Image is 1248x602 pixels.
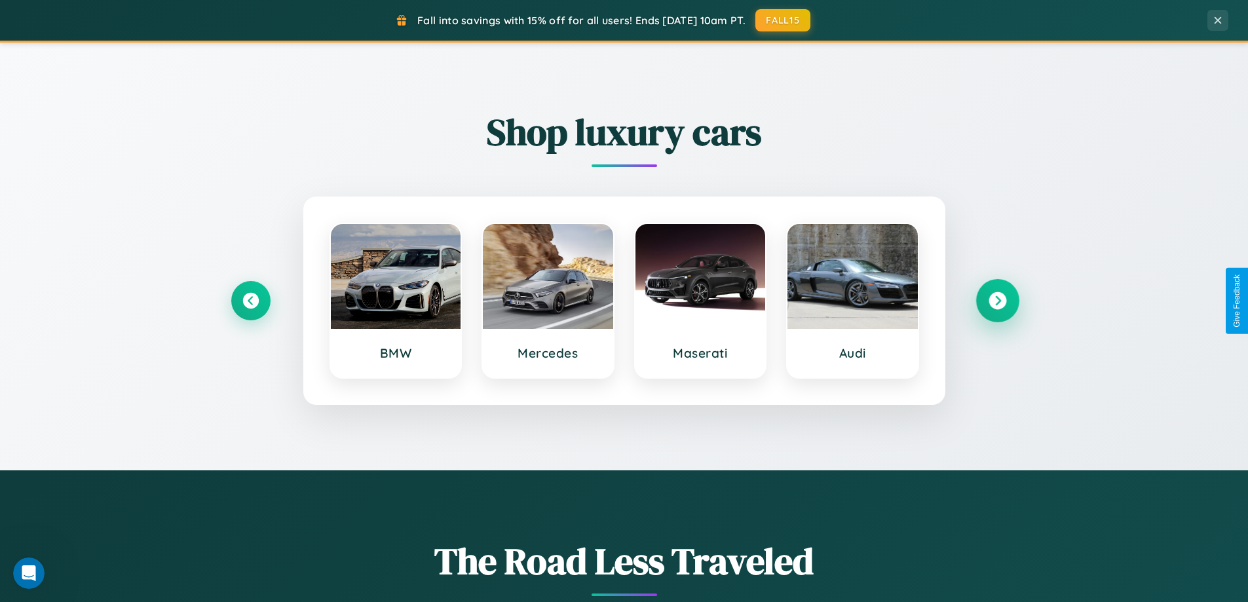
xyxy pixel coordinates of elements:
[649,345,753,361] h3: Maserati
[13,557,45,589] iframe: Intercom live chat
[344,345,448,361] h3: BMW
[231,107,1017,157] h2: Shop luxury cars
[755,9,810,31] button: FALL15
[417,14,746,27] span: Fall into savings with 15% off for all users! Ends [DATE] 10am PT.
[1232,274,1241,328] div: Give Feedback
[496,345,600,361] h3: Mercedes
[231,536,1017,586] h1: The Road Less Traveled
[801,345,905,361] h3: Audi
